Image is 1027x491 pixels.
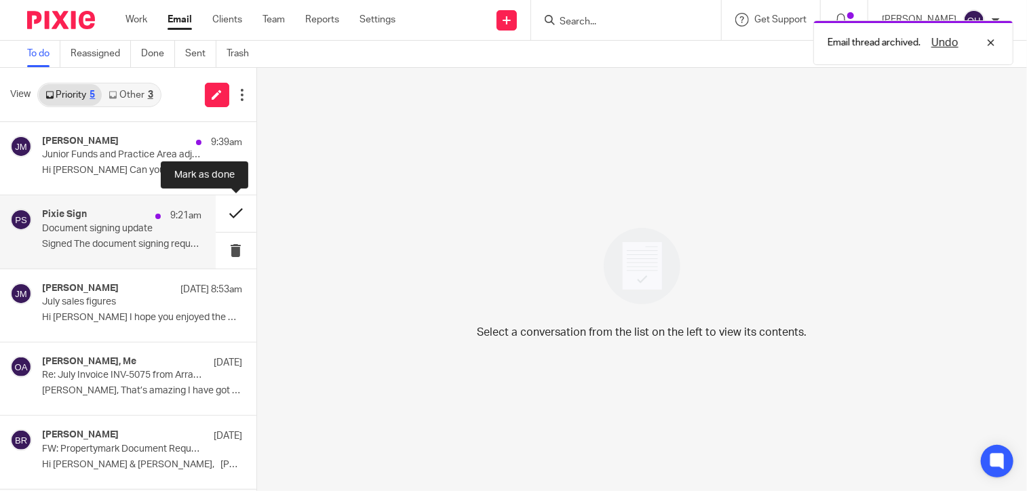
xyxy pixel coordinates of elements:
[42,385,243,397] p: [PERSON_NAME], That’s amazing I have got my...
[181,283,243,296] p: [DATE] 8:53am
[42,429,119,441] h4: [PERSON_NAME]
[42,296,202,308] p: July sales figures
[27,11,95,29] img: Pixie
[212,136,243,149] p: 9:39am
[214,356,243,370] p: [DATE]
[90,90,95,100] div: 5
[71,41,131,67] a: Reassigned
[42,149,202,161] p: Junior Funds and Practice Area adjustments
[963,9,985,31] img: svg%3E
[185,41,216,67] a: Sent
[10,283,32,305] img: svg%3E
[927,35,963,51] button: Undo
[305,13,339,26] a: Reports
[141,41,175,67] a: Done
[42,283,119,294] h4: [PERSON_NAME]
[42,239,202,250] p: Signed The document signing request has been...
[10,356,32,378] img: svg%3E
[828,36,921,50] p: Email thread archived.
[212,13,242,26] a: Clients
[360,13,395,26] a: Settings
[148,90,153,100] div: 3
[477,324,807,340] p: Select a conversation from the list on the left to view its contents.
[27,41,60,67] a: To do
[10,209,32,231] img: svg%3E
[42,312,243,323] p: Hi [PERSON_NAME] I hope you enjoyed the weekend. ...
[42,165,243,176] p: Hi [PERSON_NAME] Can you please transfer the...
[10,136,32,157] img: svg%3E
[171,209,202,222] p: 9:21am
[42,136,119,147] h4: [PERSON_NAME]
[42,459,243,471] p: Hi [PERSON_NAME] & [PERSON_NAME], [PERSON_NAME] all’s well...
[42,356,136,368] h4: [PERSON_NAME], Me
[39,84,102,106] a: Priority5
[10,87,31,102] span: View
[214,429,243,443] p: [DATE]
[10,429,32,451] img: svg%3E
[42,444,202,455] p: FW: Propertymark Document Request
[595,219,689,313] img: image
[42,223,170,235] p: Document signing update
[42,370,202,381] p: Re: July Invoice INV-5075 from Arran Accountancy Limited for [PERSON_NAME]
[168,13,192,26] a: Email
[125,13,147,26] a: Work
[227,41,259,67] a: Trash
[42,209,87,220] h4: Pixie Sign
[263,13,285,26] a: Team
[102,84,159,106] a: Other3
